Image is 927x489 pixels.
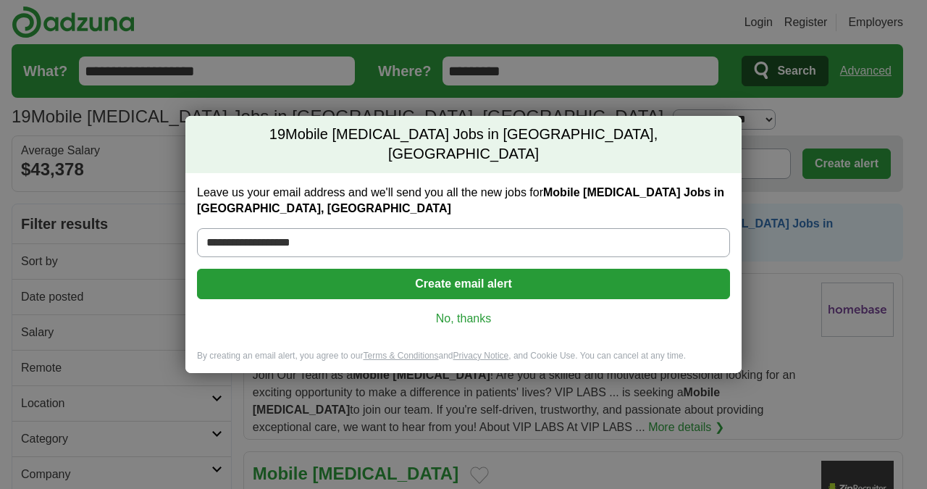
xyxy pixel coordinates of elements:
label: Leave us your email address and we'll send you all the new jobs for [197,185,730,217]
a: No, thanks [209,311,718,327]
div: By creating an email alert, you agree to our and , and Cookie Use. You can cancel at any time. [185,350,742,374]
strong: Mobile [MEDICAL_DATA] Jobs in [GEOGRAPHIC_DATA], [GEOGRAPHIC_DATA] [197,186,724,214]
a: Terms & Conditions [363,351,438,361]
a: Privacy Notice [453,351,509,361]
span: 19 [269,125,285,145]
button: Create email alert [197,269,730,299]
h2: Mobile [MEDICAL_DATA] Jobs in [GEOGRAPHIC_DATA], [GEOGRAPHIC_DATA] [185,116,742,173]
